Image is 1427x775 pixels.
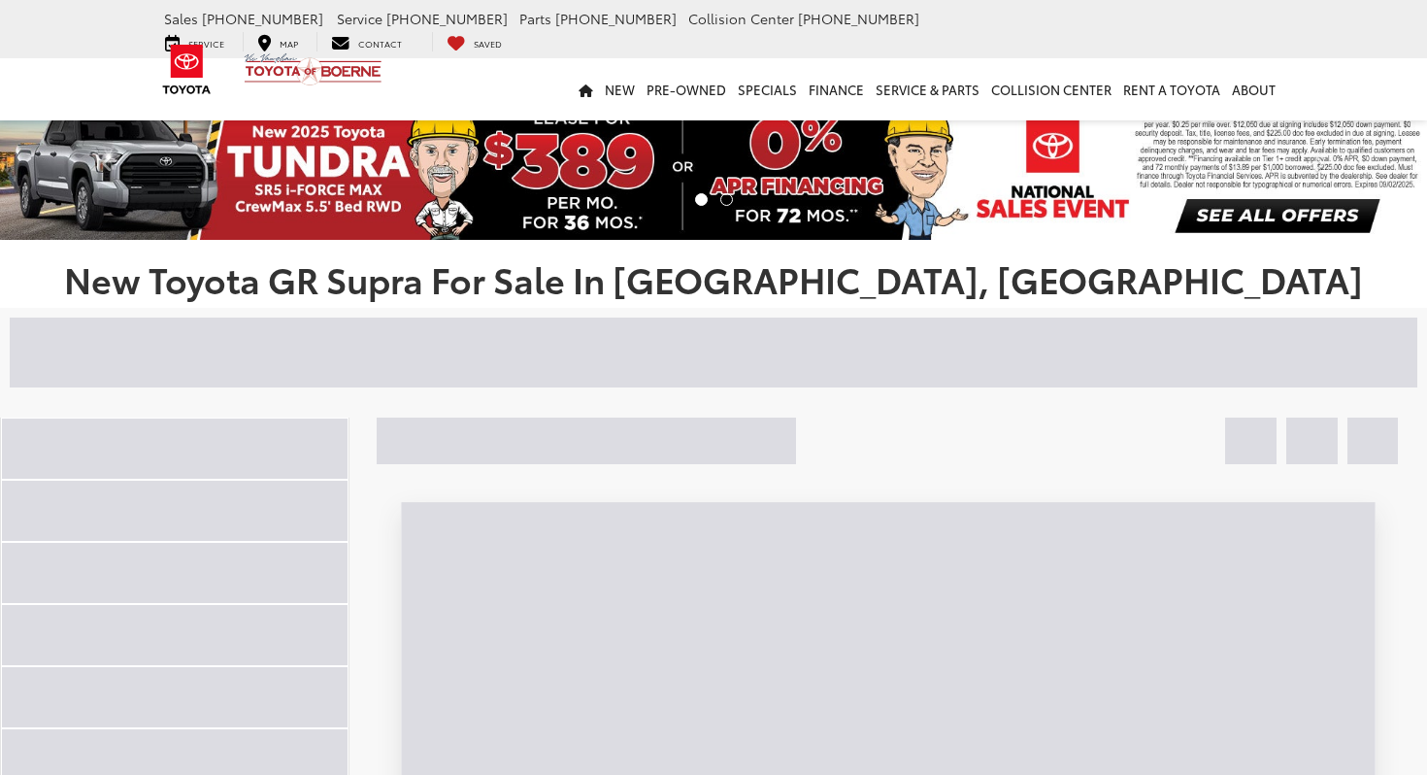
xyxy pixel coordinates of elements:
[150,38,223,101] img: Toyota
[337,9,382,28] span: Service
[432,32,516,51] a: My Saved Vehicles
[985,58,1117,120] a: Collision Center
[164,9,198,28] span: Sales
[316,32,416,51] a: Contact
[150,32,239,51] a: Service
[641,58,732,120] a: Pre-Owned
[555,9,677,28] span: [PHONE_NUMBER]
[599,58,641,120] a: New
[519,9,551,28] span: Parts
[688,9,794,28] span: Collision Center
[870,58,985,120] a: Service & Parts: Opens in a new tab
[202,9,323,28] span: [PHONE_NUMBER]
[474,37,502,50] span: Saved
[803,58,870,120] a: Finance
[386,9,508,28] span: [PHONE_NUMBER]
[573,58,599,120] a: Home
[732,58,803,120] a: Specials
[1117,58,1226,120] a: Rent a Toyota
[798,9,919,28] span: [PHONE_NUMBER]
[1226,58,1281,120] a: About
[244,52,382,86] img: Vic Vaughan Toyota of Boerne
[243,32,313,51] a: Map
